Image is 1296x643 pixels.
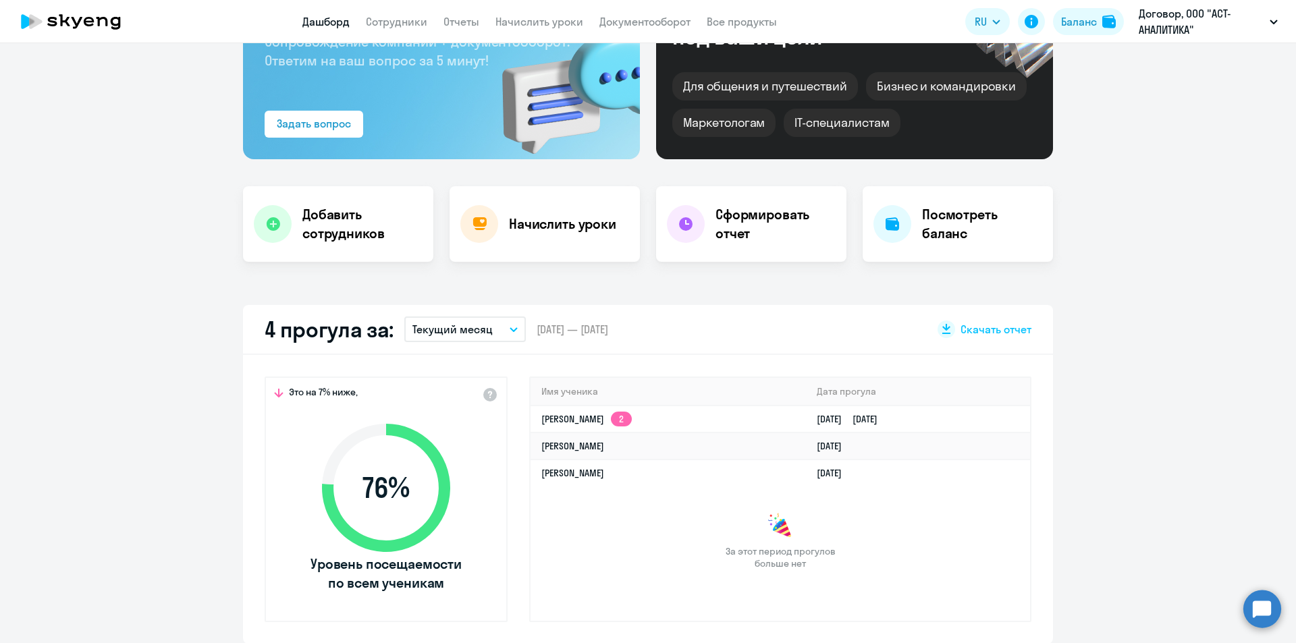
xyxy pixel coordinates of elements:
p: Договор, ООО "АСТ-АНАЛИТИКА" [1139,5,1264,38]
h4: Начислить уроки [509,215,616,233]
button: Текущий месяц [404,316,526,342]
span: [DATE] — [DATE] [537,322,608,337]
a: [DATE] [817,467,853,479]
h4: Сформировать отчет [715,205,836,243]
span: Уровень посещаемости по всем ученикам [308,555,464,592]
th: Имя ученика [531,378,806,406]
button: Балансbalance [1053,8,1124,35]
a: Отчеты [443,15,479,28]
div: Курсы английского под ваши цели [672,2,903,48]
img: congrats [767,513,794,540]
button: RU [965,8,1010,35]
div: Для общения и путешествий [672,72,858,101]
a: [PERSON_NAME] [541,467,604,479]
span: Скачать отчет [961,322,1031,337]
h2: 4 прогула за: [265,316,394,343]
a: Документооборот [599,15,691,28]
button: Задать вопрос [265,111,363,138]
h4: Посмотреть баланс [922,205,1042,243]
div: Задать вопрос [277,115,351,132]
span: Это на 7% ниже, [289,386,358,402]
h4: Добавить сотрудников [302,205,423,243]
a: [DATE] [817,440,853,452]
div: IT-специалистам [784,109,900,137]
th: Дата прогула [806,378,1030,406]
span: За этот период прогулов больше нет [724,545,837,569]
span: 76 % [308,472,464,504]
a: Дашборд [302,15,350,28]
button: Договор, ООО "АСТ-АНАЛИТИКА" [1132,5,1285,38]
span: RU [975,13,987,30]
div: Маркетологам [672,109,776,137]
img: bg-img [483,7,640,159]
a: Все продукты [707,15,777,28]
a: [DATE][DATE] [817,413,888,425]
p: Текущий месяц [412,321,493,337]
app-skyeng-badge: 2 [611,412,632,426]
img: balance [1102,15,1116,28]
a: Сотрудники [366,15,427,28]
a: [PERSON_NAME]2 [541,413,632,425]
a: Начислить уроки [495,15,583,28]
div: Баланс [1061,13,1097,30]
div: Бизнес и командировки [866,72,1027,101]
a: [PERSON_NAME] [541,440,604,452]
